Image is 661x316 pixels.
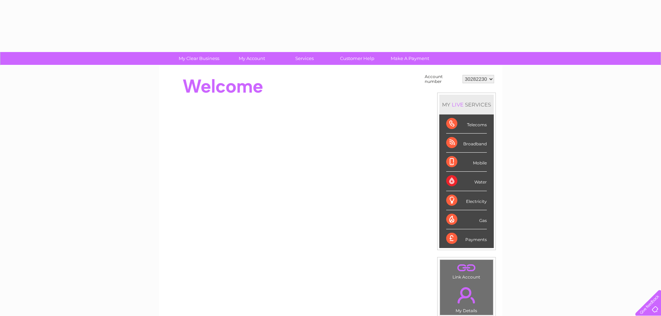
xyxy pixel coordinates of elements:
div: Telecoms [446,114,487,134]
a: My Account [223,52,280,65]
a: My Clear Business [170,52,228,65]
div: Broadband [446,134,487,153]
a: Make A Payment [381,52,439,65]
div: Electricity [446,191,487,210]
td: Link Account [440,259,493,281]
a: Services [276,52,333,65]
a: . [442,262,491,274]
a: . [442,283,491,307]
div: Mobile [446,153,487,172]
a: Customer Help [329,52,386,65]
div: Gas [446,210,487,229]
div: LIVE [450,101,465,108]
div: Payments [446,229,487,248]
div: Water [446,172,487,191]
td: My Details [440,281,493,315]
div: MY SERVICES [439,95,494,114]
td: Account number [423,72,461,86]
